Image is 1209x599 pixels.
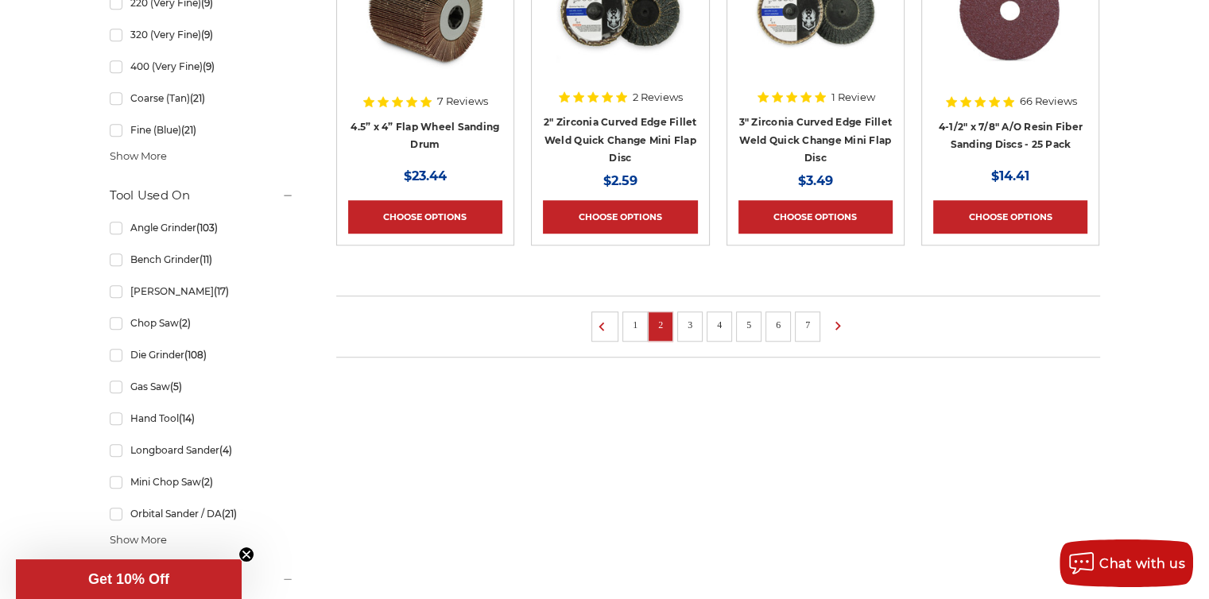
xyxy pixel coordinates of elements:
[110,52,294,80] a: 400 (Very Fine)
[110,436,294,464] a: Longboard Sander
[711,316,727,334] a: 4
[189,92,204,104] span: (21)
[88,571,169,587] span: Get 10% Off
[404,168,447,184] span: $23.44
[110,245,294,273] a: Bench Grinder
[1020,96,1077,106] span: 66 Reviews
[800,316,816,334] a: 7
[798,173,833,188] span: $3.49
[110,500,294,528] a: Orbital Sander / DA
[544,116,697,164] a: 2" Zirconia Curved Edge Fillet Weld Quick Change Mini Flap Disc
[196,222,217,234] span: (103)
[110,277,294,305] a: [PERSON_NAME]
[110,21,294,48] a: 320 (Very Fine)
[221,508,236,520] span: (21)
[739,116,893,164] a: 3" Zirconia Curved Edge Fillet Weld Quick Change Mini Flap Disc
[627,316,643,334] a: 1
[939,121,1083,151] a: 4-1/2" x 7/8" A/O Resin Fiber Sanding Discs - 25 Pack
[543,200,697,234] a: Choose Options
[200,29,212,41] span: (9)
[178,412,194,424] span: (14)
[110,309,294,337] a: Chop Saw
[933,200,1087,234] a: Choose Options
[178,317,190,329] span: (2)
[741,316,757,334] a: 5
[184,349,206,361] span: (108)
[738,200,893,234] a: Choose Options
[180,124,196,136] span: (21)
[110,468,294,496] a: Mini Chop Saw
[682,316,698,334] a: 3
[16,559,242,599] div: Get 10% OffClose teaser
[633,92,683,102] span: 2 Reviews
[110,84,294,112] a: Coarse (Tan)
[202,60,214,72] span: (9)
[219,444,231,456] span: (4)
[1060,539,1193,587] button: Chat with us
[110,341,294,369] a: Die Grinder
[238,547,254,562] button: Close teaser
[110,532,167,548] span: Show More
[110,404,294,432] a: Hand Tool
[200,476,212,488] span: (2)
[437,96,488,106] span: 7 Reviews
[110,116,294,144] a: Fine (Blue)
[351,121,499,151] a: 4.5” x 4” Flap Wheel Sanding Drum
[348,200,502,234] a: Choose Options
[199,253,211,265] span: (11)
[653,316,668,334] a: 2
[1099,556,1185,571] span: Chat with us
[770,316,786,334] a: 6
[110,149,167,164] span: Show More
[110,186,294,205] h5: Tool Used On
[110,373,294,400] a: Gas Saw
[991,168,1029,184] span: $14.41
[603,173,637,188] span: $2.59
[169,381,181,392] span: (5)
[831,92,875,102] span: 1 Review
[213,285,228,297] span: (17)
[110,214,294,242] a: Angle Grinder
